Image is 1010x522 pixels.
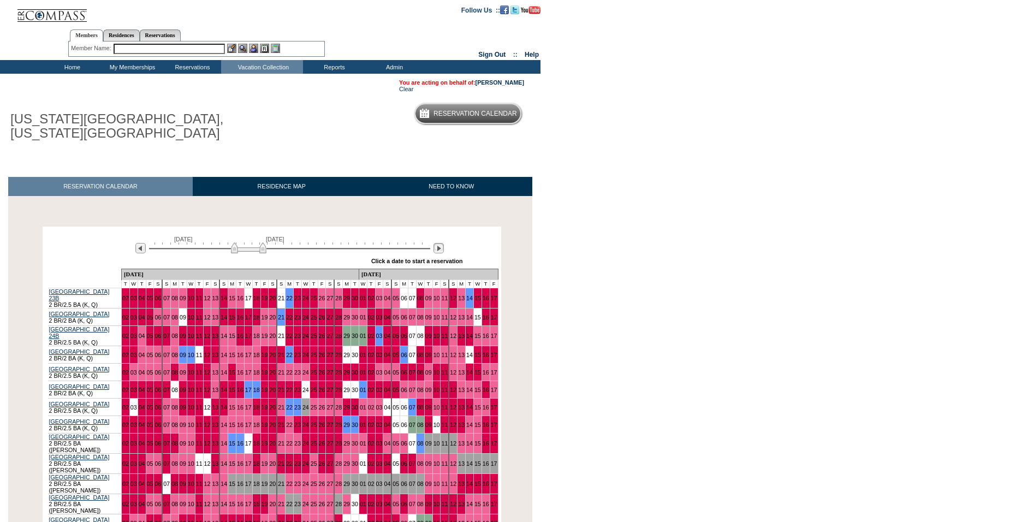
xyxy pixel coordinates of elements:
a: 02 [122,387,129,393]
a: 16 [237,333,243,339]
a: 19 [262,387,268,393]
a: 21 [278,352,284,358]
a: 07 [409,333,415,339]
a: 02 [368,387,375,393]
a: 26 [319,295,325,301]
a: 06 [155,369,161,376]
a: 04 [139,369,145,376]
a: 13 [212,369,218,376]
a: 02 [368,369,375,376]
a: 19 [262,333,268,339]
a: 10 [188,295,194,301]
a: 17 [245,333,252,339]
a: 12 [204,369,211,376]
a: 23 [294,314,301,321]
a: 03 [130,314,137,321]
a: 08 [171,333,178,339]
a: 16 [237,314,243,321]
a: 06 [155,387,161,393]
a: 29 [343,369,350,376]
a: 20 [269,333,276,339]
td: Admin [363,60,423,74]
a: 01 [360,352,366,358]
a: 02 [368,314,375,321]
a: 13 [212,314,218,321]
a: 18 [253,295,260,301]
a: 14 [466,333,473,339]
a: 06 [401,369,407,376]
a: 04 [139,314,145,321]
a: 14 [221,314,227,321]
a: 24 [302,369,309,376]
a: 05 [393,333,399,339]
a: 08 [171,369,178,376]
a: 08 [417,314,424,321]
a: 10 [188,314,194,321]
a: 07 [163,369,170,376]
a: 04 [139,333,145,339]
a: Clear [399,86,413,92]
a: 25 [311,333,317,339]
a: 25 [311,369,317,376]
a: 18 [253,333,260,339]
a: 27 [326,387,333,393]
a: 15 [229,369,235,376]
a: 01 [360,333,366,339]
a: 03 [130,352,137,358]
a: 10 [433,333,440,339]
a: 21 [278,314,284,321]
a: 11 [441,333,448,339]
a: 11 [441,352,448,358]
a: 05 [147,333,153,339]
a: [GEOGRAPHIC_DATA] [49,311,110,317]
a: 16 [483,333,489,339]
a: 03 [376,314,383,321]
a: 07 [163,295,170,301]
a: 08 [417,352,424,358]
a: 22 [286,369,293,376]
a: 07 [163,352,170,358]
a: 11 [196,369,203,376]
a: 09 [425,295,432,301]
img: b_calculator.gif [271,44,280,53]
a: 22 [286,295,293,301]
h5: Reservation Calendar [433,110,517,117]
img: View [238,44,247,53]
a: Residences [103,29,140,41]
a: 12 [450,295,456,301]
a: 20 [269,295,276,301]
a: 06 [155,352,161,358]
a: 18 [253,387,260,393]
a: 25 [311,314,317,321]
a: 05 [393,369,399,376]
a: 10 [433,369,440,376]
a: 15 [474,314,481,321]
a: 03 [130,333,137,339]
a: 17 [491,314,497,321]
td: Reports [303,60,363,74]
a: 02 [122,352,129,358]
a: 13 [458,369,465,376]
a: Members [70,29,103,41]
a: 30 [352,369,358,376]
a: 13 [458,314,465,321]
a: 17 [245,369,252,376]
a: 14 [466,352,473,358]
a: 08 [417,333,424,339]
a: 14 [221,352,227,358]
a: 13 [458,295,465,301]
a: 26 [319,387,325,393]
a: 17 [491,369,497,376]
a: 23 [294,333,301,339]
a: 24 [302,352,309,358]
a: 04 [384,295,390,301]
a: 17 [245,352,252,358]
a: 15 [229,314,235,321]
a: [GEOGRAPHIC_DATA] [49,366,110,372]
a: 07 [163,333,170,339]
a: 10 [433,314,440,321]
a: 21 [278,295,284,301]
a: 02 [122,333,129,339]
a: 25 [311,295,317,301]
img: Become our fan on Facebook [500,5,509,14]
